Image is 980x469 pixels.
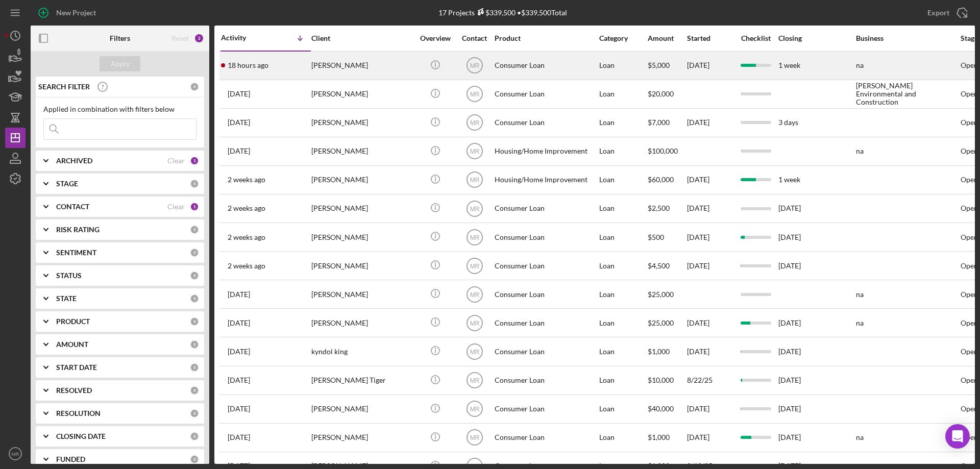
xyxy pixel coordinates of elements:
div: 8/22/25 [687,367,733,394]
div: [DATE] [687,424,733,451]
div: Consumer Loan [495,281,597,308]
div: [PERSON_NAME] [311,224,413,251]
time: 3 days [778,118,798,127]
span: $500 [648,233,664,241]
div: 17 Projects • $339,500 Total [438,8,567,17]
div: na [856,424,958,451]
text: MR [470,177,479,184]
div: [PERSON_NAME] [311,138,413,165]
div: Housing/Home Improvement [495,166,597,193]
div: [DATE] [687,252,733,279]
div: Loan [599,109,647,136]
b: RISK RATING [56,226,100,234]
time: [DATE] [778,433,801,441]
div: Consumer Loan [495,309,597,336]
div: Clear [167,203,185,211]
time: 2025-09-05 15:05 [228,290,250,299]
span: $7,000 [648,118,670,127]
div: Loan [599,396,647,423]
div: Consumer Loan [495,252,597,279]
time: 2025-08-21 16:33 [228,433,250,441]
div: Product [495,34,597,42]
div: 0 [190,386,199,395]
div: [DATE] [687,396,733,423]
button: Export [917,3,975,23]
div: Apply [111,56,130,71]
b: Filters [110,34,130,42]
div: Loan [599,52,647,79]
div: Clear [167,157,185,165]
b: ARCHIVED [56,157,92,165]
time: 2025-09-09 13:25 [228,262,265,270]
b: AMOUNT [56,340,88,349]
div: [PERSON_NAME] [311,424,413,451]
div: [DATE] [687,338,733,365]
b: PRODUCT [56,317,90,326]
b: RESOLUTION [56,409,101,417]
div: Loan [599,309,647,336]
div: 0 [190,409,199,418]
div: [DATE] [687,195,733,222]
button: MR [5,443,26,464]
div: Loan [599,252,647,279]
text: MR [470,91,479,98]
div: [PERSON_NAME] Tiger [311,367,413,394]
div: 2 [194,33,204,43]
text: MR [470,349,479,356]
time: [DATE] [778,261,801,270]
div: Consumer Loan [495,224,597,251]
div: na [856,281,958,308]
text: MR [470,406,479,413]
div: Business [856,34,958,42]
div: [PERSON_NAME] [311,109,413,136]
div: 0 [190,82,199,91]
div: Overview [416,34,454,42]
text: MR [470,205,479,212]
text: MR [470,234,479,241]
div: Loan [599,424,647,451]
div: Consumer Loan [495,81,597,108]
span: $1,000 [648,433,670,441]
button: Apply [100,56,140,71]
b: RESOLVED [56,386,92,394]
time: 2025-09-19 13:26 [228,118,250,127]
div: Checklist [734,34,777,42]
span: $25,000 [648,290,674,299]
time: 2025-09-24 18:21 [228,90,250,98]
div: Closing [778,34,855,42]
div: Loan [599,195,647,222]
div: 0 [190,432,199,441]
div: na [856,52,958,79]
text: MR [470,148,479,155]
div: [PERSON_NAME] [311,195,413,222]
div: Housing/Home Improvement [495,138,597,165]
div: 0 [190,271,199,280]
div: [PERSON_NAME] [311,52,413,79]
div: Open Intercom Messenger [945,424,970,449]
div: Loan [599,81,647,108]
time: [DATE] [778,204,801,212]
span: $25,000 [648,318,674,327]
time: 2025-09-10 21:04 [228,233,265,241]
div: Consumer Loan [495,109,597,136]
text: MR [470,291,479,298]
div: Activity [221,34,266,42]
div: [PERSON_NAME] [311,281,413,308]
time: [DATE] [778,233,801,241]
div: Reset [171,34,189,42]
span: $100,000 [648,146,678,155]
div: [DATE] [687,166,733,193]
span: $2,500 [648,204,670,212]
span: $20,000 [648,89,674,98]
b: SEARCH FILTER [38,83,90,91]
div: [PERSON_NAME] [311,396,413,423]
b: SENTIMENT [56,249,96,257]
span: $1,000 [648,347,670,356]
div: Consumer Loan [495,367,597,394]
b: STAGE [56,180,78,188]
div: [PERSON_NAME] Environmental and Construction [856,81,958,108]
span: $5,000 [648,61,670,69]
div: 0 [190,225,199,234]
div: 0 [190,294,199,303]
div: kyndol king [311,338,413,365]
